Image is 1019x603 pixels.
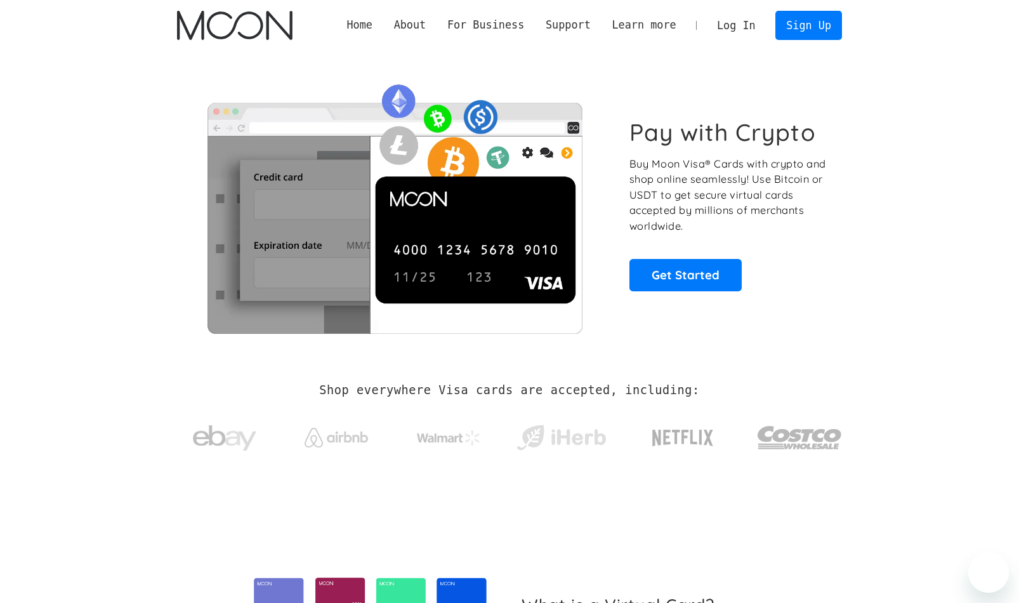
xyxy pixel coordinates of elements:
[612,17,676,33] div: Learn more
[535,17,601,33] div: Support
[193,418,256,458] img: ebay
[319,383,699,397] h2: Shop everywhere Visa cards are accepted, including:
[289,415,384,454] a: Airbnb
[757,414,842,461] img: Costco
[706,11,766,39] a: Log In
[394,17,426,33] div: About
[177,406,272,465] a: ebay
[775,11,841,39] a: Sign Up
[757,401,842,468] a: Costco
[383,17,437,33] div: About
[651,422,714,454] img: Netflix
[602,17,687,33] div: Learn more
[447,17,524,33] div: For Business
[305,428,368,447] img: Airbnb
[629,118,816,147] h1: Pay with Crypto
[968,552,1009,593] iframe: 메시징 창을 시작하는 버튼
[514,409,608,461] a: iHerb
[514,421,608,454] img: iHerb
[336,17,383,33] a: Home
[177,11,292,40] img: Moon Logo
[629,156,828,234] p: Buy Moon Visa® Cards with crypto and shop online seamlessly! Use Bitcoin or USDT to get secure vi...
[177,11,292,40] a: home
[417,430,480,446] img: Walmart
[437,17,535,33] div: For Business
[629,259,742,291] a: Get Started
[402,418,496,452] a: Walmart
[546,17,591,33] div: Support
[626,409,740,460] a: Netflix
[177,76,612,333] img: Moon Cards let you spend your crypto anywhere Visa is accepted.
